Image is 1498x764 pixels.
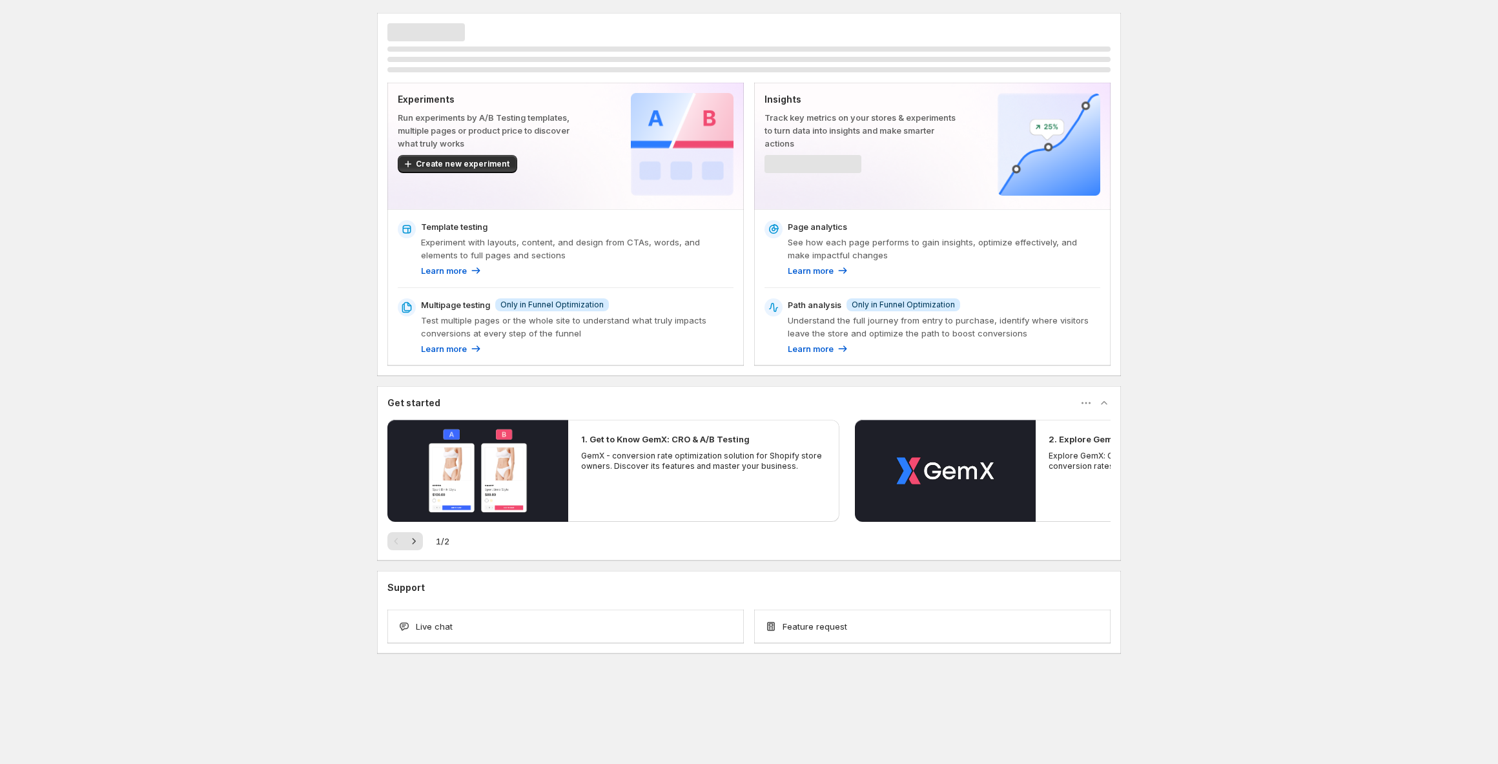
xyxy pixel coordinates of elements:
p: Experiments [398,93,590,106]
p: Learn more [788,342,834,355]
span: Only in Funnel Optimization [500,300,604,310]
p: Learn more [421,342,467,355]
p: Understand the full journey from entry to purchase, identify where visitors leave the store and o... [788,314,1100,340]
button: Play video [855,420,1036,522]
span: Only in Funnel Optimization [852,300,955,310]
p: Run experiments by A/B Testing templates, multiple pages or product price to discover what truly ... [398,111,590,150]
nav: Pagination [387,532,423,550]
span: Create new experiment [416,159,509,169]
p: Test multiple pages or the whole site to understand what truly impacts conversions at every step ... [421,314,734,340]
img: Experiments [631,93,734,196]
p: Insights [764,93,956,106]
p: See how each page performs to gain insights, optimize effectively, and make impactful changes [788,236,1100,262]
img: Insights [998,93,1100,196]
p: Template testing [421,220,487,233]
span: Live chat [416,620,453,633]
p: Track key metrics on your stores & experiments to turn data into insights and make smarter actions [764,111,956,150]
p: Experiment with layouts, content, and design from CTAs, words, and elements to full pages and sec... [421,236,734,262]
a: Learn more [788,342,849,355]
a: Learn more [421,342,482,355]
p: Path analysis [788,298,841,311]
p: GemX - conversion rate optimization solution for Shopify store owners. Discover its features and ... [581,451,826,471]
button: Play video [387,420,568,522]
a: Learn more [788,264,849,277]
button: Create new experiment [398,155,517,173]
span: Feature request [783,620,847,633]
button: Next [405,532,423,550]
h2: 1. Get to Know GemX: CRO & A/B Testing [581,433,750,446]
p: Multipage testing [421,298,490,311]
p: Explore GemX: CRO & A/B testing Use Cases to boost conversion rates and drive growth. [1049,451,1294,471]
h2: 2. Explore GemX: CRO & A/B Testing Use Cases [1049,433,1249,446]
a: Learn more [421,264,482,277]
h3: Get started [387,397,440,409]
p: Page analytics [788,220,847,233]
span: 1 / 2 [436,535,449,548]
p: Learn more [788,264,834,277]
h3: Support [387,581,425,594]
p: Learn more [421,264,467,277]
